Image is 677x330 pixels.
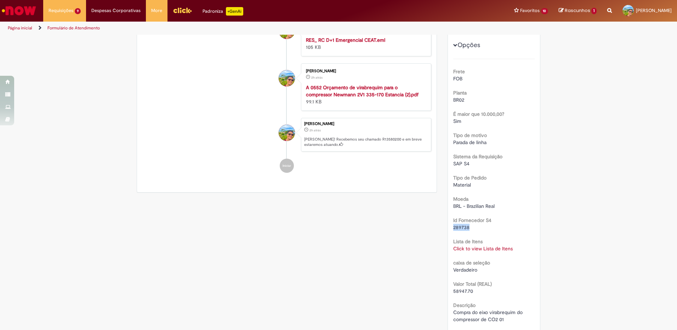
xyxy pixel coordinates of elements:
[453,160,470,167] span: SAP S4
[453,111,504,117] b: É maior que 10.000,00?
[453,118,461,124] span: Sim
[541,8,548,14] span: 10
[636,7,672,13] span: [PERSON_NAME]
[453,139,487,146] span: Parada de linha
[309,128,321,132] span: 2h atrás
[279,125,295,141] div: Aaron Gabriel Wanderley Ribeiro Prado
[565,7,590,14] span: Rascunhos
[306,84,424,105] div: 99.1 KB
[453,224,470,231] span: 289738
[8,25,32,31] a: Página inicial
[304,122,427,126] div: [PERSON_NAME]
[453,153,502,160] b: Sistema da Requisição
[453,302,476,308] b: Descrição
[453,217,491,223] b: Id Fornecedor S4
[453,196,468,202] b: Moeda
[5,22,446,35] ul: Trilhas de página
[453,132,487,138] b: Tipo de motivo
[520,7,540,14] span: Favoritos
[453,75,462,82] span: FOB
[453,203,495,209] span: BRL - Brazilian Real
[453,175,487,181] b: Tipo de Pedido
[226,7,243,16] p: +GenAi
[453,97,464,103] span: BR02
[453,245,513,252] a: Click to view Lista de Itens
[453,267,477,273] span: Verdadeiro
[591,8,597,14] span: 1
[453,309,524,323] span: Compra do eixo virabrequim do compressor de CO2 01
[559,7,597,14] a: Rascunhos
[279,70,295,86] div: Aaron Gabriel Wanderley Ribeiro Prado
[453,281,492,287] b: Valor Total (REAL)
[453,238,483,245] b: Lista de Itens
[173,5,192,16] img: click_logo_yellow_360x200.png
[306,37,385,43] a: RES_ RC D+1 Emergencial CEAT.eml
[309,128,321,132] time: 30/09/2025 09:46:45
[91,7,141,14] span: Despesas Corporativas
[1,4,37,18] img: ServiceNow
[306,84,419,98] a: A 0552 Orçamento de virabrequim para o compressor Newmann 2V1 335-170 Estancia (2).pdf
[151,7,162,14] span: More
[311,75,323,80] time: 30/09/2025 09:45:46
[453,260,490,266] b: caixa de seleção
[47,25,100,31] a: Formulário de Atendimento
[453,68,465,75] b: Frete
[453,182,471,188] span: Material
[142,118,431,152] li: Aaron Gabriel Wanderley Ribeiro Prado
[306,36,424,51] div: 105 KB
[453,288,473,294] span: 58947.70
[311,75,323,80] span: 2h atrás
[75,8,81,14] span: 9
[203,7,243,16] div: Padroniza
[49,7,73,14] span: Requisições
[304,137,427,148] p: [PERSON_NAME]! Recebemos seu chamado R13580200 e em breve estaremos atuando.
[453,90,467,96] b: Planta
[306,69,424,73] div: [PERSON_NAME]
